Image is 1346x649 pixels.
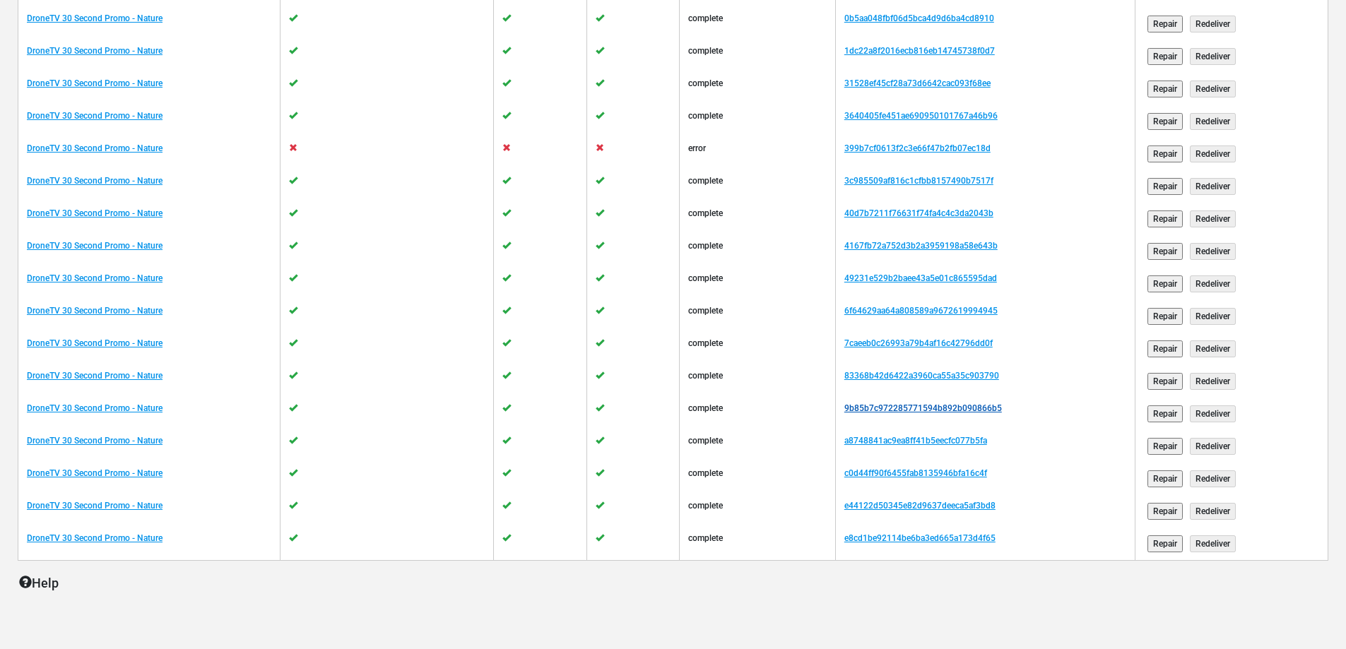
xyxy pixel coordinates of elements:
a: 7caeeb0c26993a79b4af16c42796dd0f [844,338,993,348]
input: Repair [1147,145,1183,162]
p: Help [19,573,1328,593]
input: Redeliver [1190,113,1236,130]
input: Redeliver [1190,308,1236,325]
input: Repair [1147,210,1183,227]
a: 9b85b7c972285771594b892b090866b5 [844,403,1002,413]
input: Redeliver [1190,210,1236,227]
input: Redeliver [1190,243,1236,260]
input: Redeliver [1190,16,1236,32]
a: 3c985509af816c1cfbb8157490b7517f [844,176,993,186]
input: Repair [1147,308,1183,325]
input: Repair [1147,113,1183,130]
td: complete [680,105,835,138]
td: complete [680,73,835,105]
a: DroneTV 30 Second Promo - Nature [27,468,163,478]
a: DroneTV 30 Second Promo - Nature [27,46,163,56]
a: DroneTV 30 Second Promo - Nature [27,403,163,413]
a: 4167fb72a752d3b2a3959198a58e643b [844,241,998,251]
a: 3640405fe451ae690950101767a46b96 [844,111,998,121]
input: Repair [1147,275,1183,292]
a: DroneTV 30 Second Promo - Nature [27,501,163,511]
input: Repair [1147,373,1183,390]
td: complete [680,528,835,561]
input: Repair [1147,535,1183,552]
input: Redeliver [1190,178,1236,195]
a: 40d7b7211f76631f74fa4c4c3da2043b [844,208,993,218]
a: 399b7cf0613f2c3e66f47b2fb07ec18d [844,143,991,153]
a: DroneTV 30 Second Promo - Nature [27,306,163,316]
a: DroneTV 30 Second Promo - Nature [27,111,163,121]
td: complete [680,495,835,528]
td: error [680,138,835,170]
a: 0b5aa048fbf06d5bca4d9d6ba4cd8910 [844,13,994,23]
a: DroneTV 30 Second Promo - Nature [27,143,163,153]
td: complete [680,268,835,300]
a: DroneTV 30 Second Promo - Nature [27,78,163,88]
a: 83368b42d6422a3960ca55a35c903790 [844,371,999,381]
input: Repair [1147,81,1183,97]
td: complete [680,8,835,40]
input: Repair [1147,178,1183,195]
input: Repair [1147,438,1183,455]
td: complete [680,203,835,235]
td: complete [680,235,835,268]
a: 1dc22a8f2016ecb816eb14745738f0d7 [844,46,995,56]
input: Redeliver [1190,145,1236,162]
td: complete [680,365,835,398]
input: Repair [1147,405,1183,422]
input: Redeliver [1190,503,1236,520]
td: complete [680,333,835,365]
a: DroneTV 30 Second Promo - Nature [27,208,163,218]
input: Repair [1147,243,1183,260]
input: Repair [1147,16,1183,32]
a: DroneTV 30 Second Promo - Nature [27,13,163,23]
td: complete [680,463,835,495]
input: Redeliver [1190,373,1236,390]
a: DroneTV 30 Second Promo - Nature [27,436,163,446]
input: Redeliver [1190,48,1236,65]
a: DroneTV 30 Second Promo - Nature [27,338,163,348]
a: DroneTV 30 Second Promo - Nature [27,533,163,543]
input: Repair [1147,340,1183,357]
td: complete [680,300,835,333]
input: Redeliver [1190,438,1236,455]
input: Redeliver [1190,340,1236,357]
input: Redeliver [1190,535,1236,552]
a: 49231e529b2baee43a5e01c865595dad [844,273,997,283]
a: DroneTV 30 Second Promo - Nature [27,371,163,381]
td: complete [680,170,835,203]
a: 31528ef45cf28a73d6642cac093f68ee [844,78,991,88]
input: Redeliver [1190,405,1236,422]
a: a8748841ac9ea8ff41b5eecfc077b5fa [844,436,987,446]
input: Redeliver [1190,470,1236,487]
input: Repair [1147,470,1183,487]
td: complete [680,40,835,73]
a: e8cd1be92114be6ba3ed665a173d4f65 [844,533,996,543]
a: DroneTV 30 Second Promo - Nature [27,273,163,283]
td: complete [680,398,835,430]
a: c0d44ff90f6455fab8135946bfa16c4f [844,468,987,478]
input: Redeliver [1190,275,1236,292]
a: 6f64629aa64a808589a9672619994945 [844,306,998,316]
a: e44122d50345e82d9637deeca5af3bd8 [844,501,996,511]
input: Redeliver [1190,81,1236,97]
a: DroneTV 30 Second Promo - Nature [27,241,163,251]
input: Repair [1147,48,1183,65]
input: Repair [1147,503,1183,520]
td: complete [680,430,835,463]
a: DroneTV 30 Second Promo - Nature [27,176,163,186]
